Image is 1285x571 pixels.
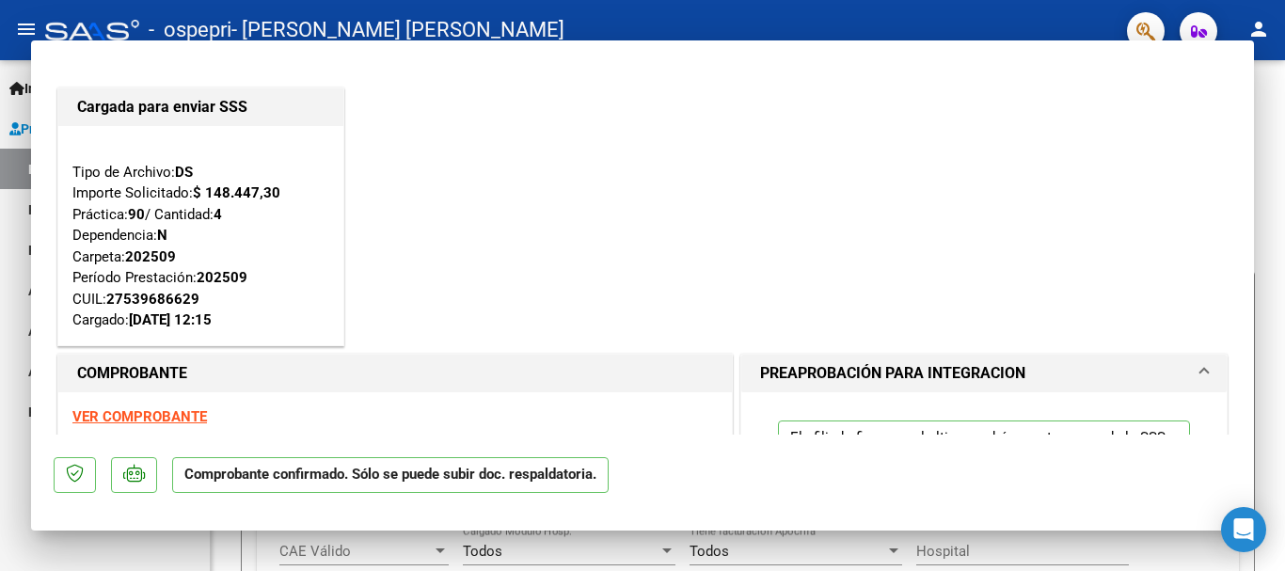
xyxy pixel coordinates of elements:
mat-expansion-panel-header: PREAPROBACIÓN PARA INTEGRACION [741,355,1227,392]
strong: 202509 [125,248,176,265]
div: 27539686629 [106,289,199,310]
strong: N [157,227,167,244]
strong: 4 [214,206,222,223]
strong: DS [175,164,193,181]
p: Comprobante confirmado. Sólo se puede subir doc. respaldatoria. [172,457,609,494]
strong: $ 148.447,30 [193,184,280,201]
strong: 90 [128,206,145,223]
div: Open Intercom Messenger [1221,507,1266,552]
h1: Cargada para enviar SSS [77,96,325,119]
div: Tipo de Archivo: Importe Solicitado: Práctica: / Cantidad: Dependencia: Carpeta: Período Prestaci... [72,140,329,331]
strong: [DATE] 12:15 [129,311,212,328]
strong: COMPROBANTE [77,364,187,382]
p: El afiliado figura en el ultimo padrón que tenemos de la SSS de [778,420,1190,491]
strong: 202509 [197,269,247,286]
h1: PREAPROBACIÓN PARA INTEGRACION [760,362,1025,385]
a: VER COMPROBANTE [72,408,207,425]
